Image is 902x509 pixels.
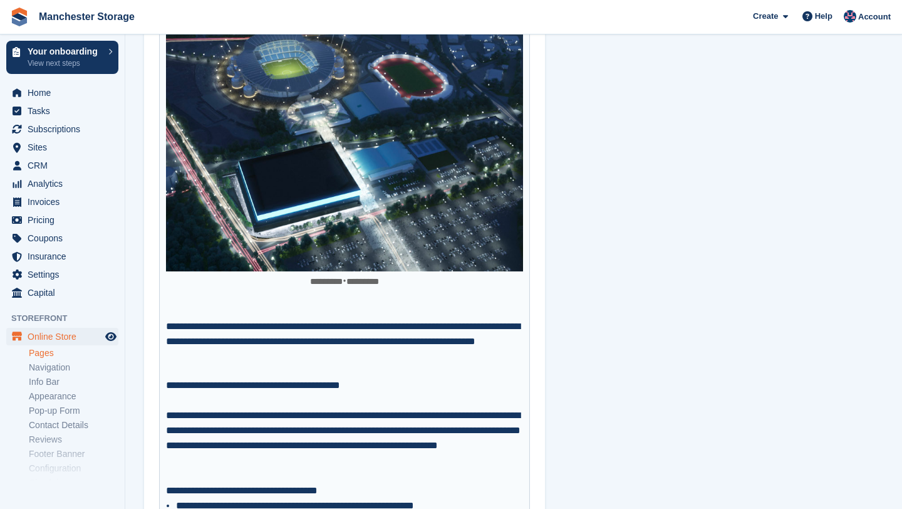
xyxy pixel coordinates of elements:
a: Footer Banner [29,448,118,460]
a: menu [6,175,118,192]
a: Check-in [29,477,118,489]
a: Preview store [103,329,118,344]
a: Reviews [29,434,118,446]
a: menu [6,211,118,229]
p: View next steps [28,58,102,69]
img: stora-icon-8386f47178a22dfd0bd8f6a31ec36ba5ce8667c1dd55bd0f319d3a0aa187defe.svg [10,8,29,26]
span: Coupons [28,229,103,247]
span: Analytics [28,175,103,192]
a: menu [6,193,118,211]
a: menu [6,328,118,345]
a: menu [6,284,118,302]
img: east.jpg [166,3,524,271]
span: Pricing [28,211,103,229]
span: Settings [28,266,103,283]
a: Info Bar [29,376,118,388]
a: Appearance [29,391,118,402]
span: Storefront [11,312,125,325]
span: Account [858,11,891,23]
a: menu [6,248,118,265]
span: Help [815,10,832,23]
a: menu [6,84,118,102]
a: Your onboarding View next steps [6,41,118,74]
a: Pop-up Form [29,405,118,417]
a: Pages [29,347,118,359]
a: Contact Details [29,419,118,431]
span: Tasks [28,102,103,120]
a: Navigation [29,362,118,374]
span: Online Store [28,328,103,345]
a: menu [6,266,118,283]
span: Invoices [28,193,103,211]
span: Create [753,10,778,23]
a: menu [6,139,118,156]
a: menu [6,120,118,138]
a: menu [6,157,118,174]
span: Subscriptions [28,120,103,138]
span: Home [28,84,103,102]
a: Configuration [29,463,118,475]
a: Manchester Storage [34,6,140,27]
a: menu [6,229,118,247]
span: Capital [28,284,103,302]
span: Sites [28,139,103,156]
span: CRM [28,157,103,174]
a: menu [6,102,118,120]
p: Your onboarding [28,47,102,56]
span: Insurance [28,248,103,265]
